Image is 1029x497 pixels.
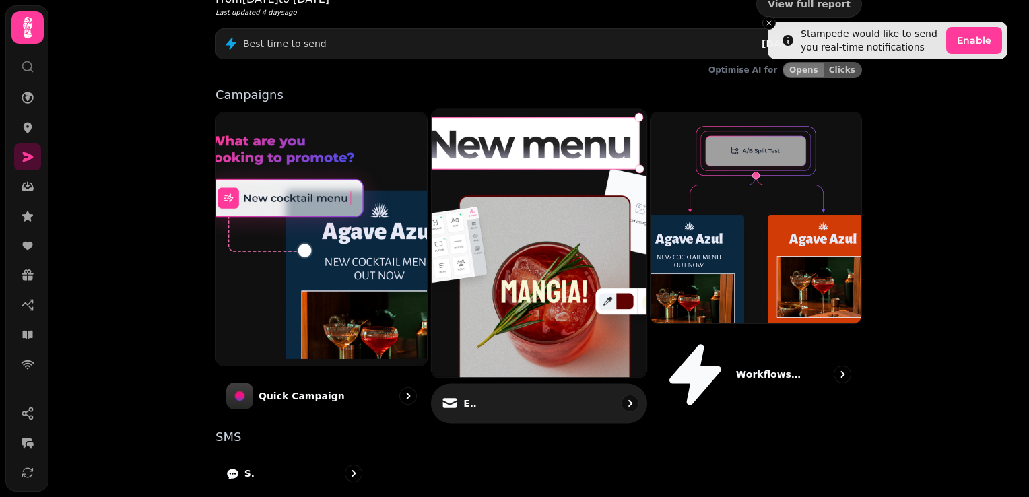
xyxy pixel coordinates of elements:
svg: go to [836,368,849,381]
p: SMS [215,431,862,443]
div: Stampede would like to send you real-time notifications [801,27,941,54]
img: Email [421,96,657,391]
a: EmailEmail [431,108,647,423]
span: [DATE] 3PM GMT [762,38,851,49]
p: Campaigns [215,89,862,101]
span: Opens [789,66,818,74]
button: Enable [946,27,1002,54]
p: Best time to send [243,37,327,51]
p: Quick Campaign [259,389,345,403]
p: Workflows (coming soon) [736,368,803,381]
p: SMS [244,467,255,480]
a: Workflows (coming soon)Workflows (coming soon) [650,112,862,420]
a: SMS [215,454,373,493]
p: Last updated 4 days ago [215,7,329,18]
button: Clicks [824,63,861,77]
a: Quick CampaignQuick Campaign [215,112,428,420]
span: Clicks [829,66,855,74]
img: Quick Campaign [216,112,427,366]
svg: go to [401,389,415,403]
img: Workflows (coming soon) [651,112,861,323]
button: Close toast [762,16,776,30]
p: Email [463,397,477,410]
button: Opens [783,63,824,77]
svg: go to [623,397,636,410]
p: Optimise AI for [708,65,777,75]
svg: go to [347,467,360,480]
